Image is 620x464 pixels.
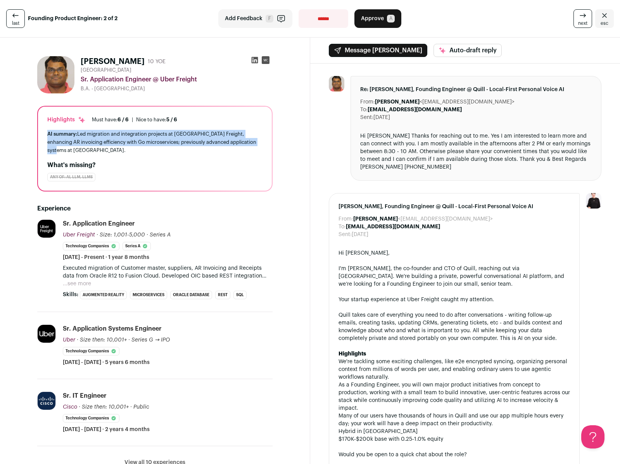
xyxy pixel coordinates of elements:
b: [EMAIL_ADDRESS][DOMAIN_NAME] [368,107,462,112]
li: Series A [123,242,151,250]
li: Many of our users have thousands of hours in Quill and use our app multiple hours every day; your... [338,412,570,428]
a: next [573,9,592,28]
div: Sr. Application Engineer @ Uber Freight [81,75,273,84]
li: REST [215,291,230,299]
div: Must have: [92,117,129,123]
a: Close [595,9,614,28]
dd: [DATE] [352,231,368,238]
b: [PERSON_NAME] [353,216,398,222]
span: · Size: 1,001-5,000 [97,232,145,238]
span: [GEOGRAPHIC_DATA] [81,67,131,73]
strong: Highlights [338,351,366,357]
ul: | [92,117,177,123]
span: Series A [150,232,171,238]
span: 5 / 6 [166,117,177,122]
span: Uber [63,337,75,343]
div: Would you be open to a quick chat about the role? [338,451,570,459]
div: Highlights [47,116,86,124]
iframe: Help Scout Beacon - Open [581,425,604,448]
div: Any of: AI, LLM, LLMs [47,173,95,181]
li: Hybrid in [GEOGRAPHIC_DATA] [338,428,570,435]
div: Hi [PERSON_NAME] Thanks for reaching out to me. Yes I am interested to learn more and can connect... [360,132,592,171]
span: Cisco [63,404,77,410]
div: B.A. - [GEOGRAPHIC_DATA] [81,86,273,92]
li: Technology Companies [63,347,119,355]
img: cb39d54e964c51aca755dde28990cc97f85d992e4fe420b6e4837cdb297412e7.jpg [37,56,74,93]
div: Nice to have: [136,117,177,123]
dd: <[EMAIL_ADDRESS][DOMAIN_NAME]> [375,98,515,106]
dt: Sent: [360,114,373,121]
li: SQL [233,291,247,299]
b: [EMAIL_ADDRESS][DOMAIN_NAME] [346,224,440,229]
div: 10 YOE [148,58,166,66]
span: [PERSON_NAME], Founding Engineer @ Quill - Local-First Personal Voice AI [338,203,570,210]
span: Add Feedback [225,15,263,22]
p: Executed migration of Customer master, suppliers, AR Invoicing and Receipts data from Oracle R12 ... [63,264,273,280]
span: last [12,20,19,26]
button: Message [PERSON_NAME] [329,44,427,57]
button: Add Feedback F [218,9,292,28]
a: last [6,9,25,28]
span: · [147,231,148,239]
span: F [266,15,273,22]
h2: Experience [37,204,273,213]
div: Sr. IT Engineer [63,392,107,400]
img: d9f8571823f42487d06c0a2b32587fc76af568bc68ffee623e147147d74b258d.jpg [38,392,55,410]
dt: To: [360,106,368,114]
img: 9240684-medium_jpg [586,193,601,209]
b: [PERSON_NAME] [375,99,420,105]
span: [DATE] - Present · 1 year 8 months [63,254,149,261]
img: 046b842221cc5920251103cac33a6ce6d47e344b59eb72f0d26ba0bb907e91bb.jpg [38,325,55,343]
span: esc [601,20,608,26]
span: AI summary: [47,131,77,136]
span: · [128,336,130,344]
li: As a Founding Engineer, you will own major product initiatives from concept to production, workin... [338,381,570,412]
h2: What's missing? [47,160,263,170]
dt: Sent: [338,231,352,238]
dt: To: [338,223,346,231]
span: Uber Freight [63,232,95,238]
span: next [578,20,587,26]
span: [DATE] - [DATE] · 5 years 6 months [63,359,150,366]
span: Re: [PERSON_NAME], Founding Engineer @ Quill - Local-First Personal Voice AI [360,86,592,93]
div: I'm [PERSON_NAME], the co-founder and CTO of Quill, reaching out via [GEOGRAPHIC_DATA]. We're bui... [338,265,570,288]
li: Augmented Reality [80,291,127,299]
span: Approve [361,15,384,22]
span: [DATE] - [DATE] · 2 years 4 months [63,426,150,433]
button: Approve A [354,9,401,28]
div: Your startup experience at Uber Freight caught my attention. [338,296,570,304]
div: Sr. Application Systems Engineer [63,324,162,333]
span: Skills: [63,291,78,298]
span: Public [133,404,149,410]
strong: Founding Product Engineer: 2 of 2 [28,15,117,22]
h1: [PERSON_NAME] [81,56,145,67]
div: Hi [PERSON_NAME], [338,249,570,257]
li: $170K-$200k base with 0.25-1.0% equity [338,435,570,443]
li: Oracle Database [170,291,212,299]
button: Auto-draft reply [433,44,502,57]
span: · Size then: 10,001+ [79,404,129,410]
img: cb39d54e964c51aca755dde28990cc97f85d992e4fe420b6e4837cdb297412e7.jpg [329,76,344,91]
span: A [387,15,395,22]
li: We're tackling some exciting challenges, like e2e encrypted syncing, organizing personal context ... [338,358,570,381]
li: Technology Companies [63,242,119,250]
div: Quill takes care of everything you need to do after conversations - writing follow-up emails, cre... [338,311,570,342]
li: Microservices [130,291,167,299]
span: · Size then: 10,001+ [77,337,127,343]
dd: <[EMAIL_ADDRESS][DOMAIN_NAME]> [353,215,493,223]
dt: From: [338,215,353,223]
div: Led migration and integration projects at [GEOGRAPHIC_DATA] Freight, enhancing AR invoicing effic... [47,130,263,154]
img: c1c27b74500fc458a2bd4f6470b4fa2934c66458008f8c5da05f4426458b5eda.jpg [38,220,55,238]
button: ...see more [63,280,91,288]
dd: [DATE] [373,114,390,121]
li: Technology Companies [63,414,119,423]
span: 6 / 6 [117,117,129,122]
span: Series G → IPO [131,337,170,343]
div: Sr. Application Engineer [63,219,135,228]
dt: From: [360,98,375,106]
span: · [130,403,132,411]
